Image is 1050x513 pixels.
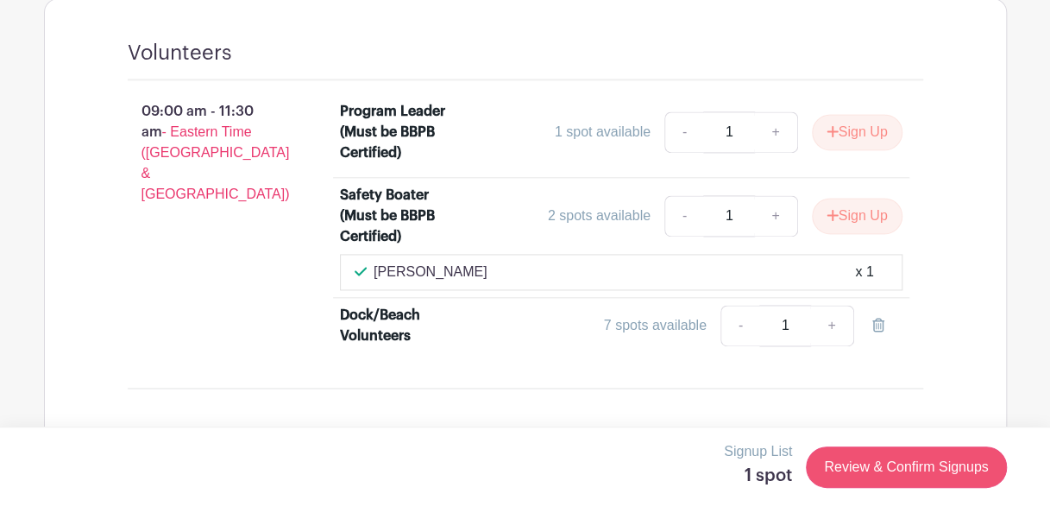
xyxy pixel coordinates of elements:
div: 2 spots available [548,206,651,226]
a: - [720,305,760,346]
div: x 1 [855,262,873,282]
a: Review & Confirm Signups [806,446,1006,488]
a: - [664,195,704,237]
a: + [754,111,797,153]
a: + [810,305,853,346]
p: Signup List [724,441,792,462]
div: Safety Boater (Must be BBPB Certified) [340,185,460,247]
h5: 1 spot [724,465,792,486]
a: - [664,111,704,153]
p: 09:00 am - 11:30 am [100,94,313,212]
div: 1 spot available [555,122,651,142]
button: Sign Up [812,198,902,234]
p: [PERSON_NAME] [374,262,487,282]
div: Dock/Beach Volunteers [340,305,460,346]
a: + [754,195,797,237]
h4: Volunteers [128,41,232,66]
div: 7 spots available [604,315,707,336]
button: Sign Up [812,114,902,150]
div: Program Leader (Must be BBPB Certified) [340,101,460,163]
span: - Eastern Time ([GEOGRAPHIC_DATA] & [GEOGRAPHIC_DATA]) [141,124,290,201]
